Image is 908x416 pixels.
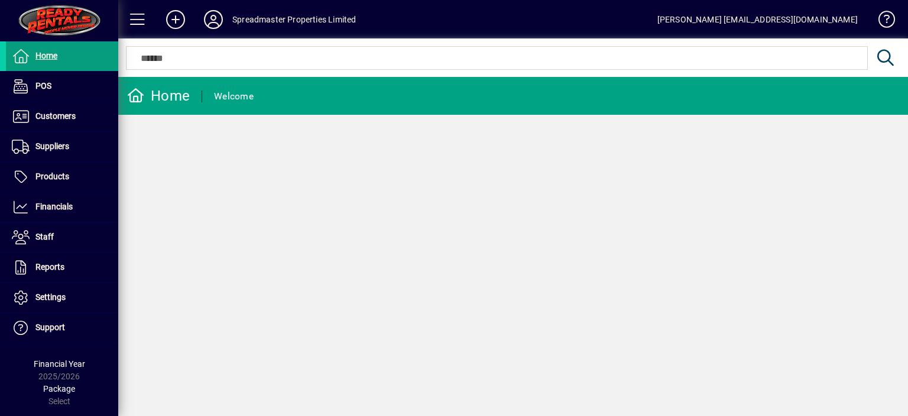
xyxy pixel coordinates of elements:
a: Products [6,162,118,192]
a: Suppliers [6,132,118,162]
span: Staff [35,232,54,241]
a: Financials [6,192,118,222]
a: Settings [6,283,118,312]
span: Suppliers [35,141,69,151]
span: Settings [35,292,66,302]
span: Home [35,51,57,60]
span: Products [35,172,69,181]
a: Staff [6,222,118,252]
span: Reports [35,262,64,272]
div: Home [127,86,190,105]
div: Spreadmaster Properties Limited [232,10,356,29]
div: Welcome [214,87,254,106]
span: Support [35,323,65,332]
span: Customers [35,111,76,121]
span: Package [43,384,75,394]
span: POS [35,81,51,91]
span: Financial Year [34,359,85,369]
button: Add [157,9,194,30]
a: Reports [6,253,118,282]
div: [PERSON_NAME] [EMAIL_ADDRESS][DOMAIN_NAME] [657,10,858,29]
span: Financials [35,202,73,211]
a: Knowledge Base [870,2,893,41]
a: POS [6,72,118,101]
a: Support [6,313,118,343]
button: Profile [194,9,232,30]
a: Customers [6,102,118,131]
